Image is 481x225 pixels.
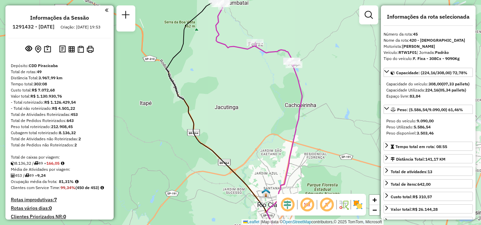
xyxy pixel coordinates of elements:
a: Zoom in [369,195,380,205]
span: Tempo total em rota: 08:55 [395,144,447,149]
div: Motorista: [384,43,473,49]
strong: 308,00 [429,81,442,86]
strong: 9.090,00 [417,118,434,123]
div: Valor total: [11,93,108,99]
div: Nome da rota: [384,37,473,43]
strong: R$ 7.072,68 [32,87,55,93]
a: OpenStreetMap [283,220,312,224]
strong: R$ 1.126.429,54 [44,100,76,105]
strong: 303:08 [34,81,47,86]
strong: R$ 26.144,28 [412,207,438,212]
div: Total de rotas: [11,69,108,75]
a: Nova sessão e pesquisa [119,8,133,23]
button: Painel de Sugestão [43,44,52,55]
div: Capacidade: (224,16/308,00) 72,78% [384,78,473,102]
img: Warecloud Rio Claro [261,188,270,197]
div: Total de Atividades não Roteirizadas: [11,136,108,142]
a: Exibir filtros [362,8,375,22]
div: Peso Utilizado: [386,124,470,130]
h4: Informações da rota selecionada [384,14,473,20]
div: Total de caixas por viagem: [11,154,108,160]
strong: 7 [54,197,57,203]
span: Ocultar deslocamento [279,197,296,213]
strong: (07,33 pallets) [442,81,469,86]
strong: 642,00 [417,182,431,187]
h4: Rotas vários dias: [11,205,108,211]
a: Total de atividades:13 [384,167,473,176]
strong: 45 [413,32,418,37]
div: Média de Atividades por viagem: [11,166,108,172]
div: Total de Atividades Roteirizadas: [11,111,108,118]
strong: 2 [74,142,77,147]
div: Custo total: [391,194,432,200]
div: Map data © contributors,© 2025 TomTom, Microsoft [242,219,384,225]
a: Capacidade: (224,16/308,00) 72,78% [384,68,473,77]
span: − [372,206,377,214]
img: Exibir/Ocultar setores [352,199,363,210]
img: Fluxo de ruas [338,199,349,210]
strong: R$ 1.130.930,76 [30,94,62,99]
button: Imprimir Rotas [85,44,95,54]
span: Peso do veículo: [386,118,434,123]
strong: 49 [37,69,42,74]
div: Cubagem total roteirizado: [11,130,108,136]
strong: 81,31% [59,179,74,184]
strong: 0 [63,213,66,220]
em: Média calculada utilizando a maior ocupação (%Peso ou %Cubagem) de cada rota da sessão. Rotas cro... [75,180,78,184]
strong: 83,84 [410,94,420,99]
strong: 0 [49,205,52,211]
strong: CDD Piracicaba [29,63,58,68]
div: Jornada Motorista: 09:20 [391,219,439,225]
a: Custo total:R$ 310,57 [384,192,473,201]
div: Peso total roteirizado: [11,124,108,130]
strong: 3.967,99 km [39,75,63,80]
h6: 1291432 - [DATE] [13,24,54,30]
div: Peso: (5.586,54/9.090,00) 61,46% [384,115,473,139]
strong: 5.586,54 [414,124,431,129]
strong: 99,34% [61,185,75,190]
div: Total de Pedidos Roteirizados: [11,118,108,124]
strong: (450 de 453) [75,185,99,190]
div: 453 / 49 = [11,172,108,179]
strong: R$ 310,57 [413,194,432,199]
div: Total de itens: [391,181,431,187]
span: Clientes com Service Time: [11,185,61,190]
div: Tipo do veículo: [384,56,473,62]
button: Visualizar relatório de Roteirização [67,44,76,54]
div: Capacidade Utilizada: [386,87,470,93]
strong: F. Fixa - 308Cx - 9090Kg [413,56,460,61]
i: Meta Caixas/viagem: 214,30 Diferença: -48,25 [61,161,64,165]
div: Distância Total: [391,156,445,162]
strong: 166,05 [46,161,60,166]
h4: Informações da Sessão [30,15,89,21]
div: Depósito: [11,63,108,69]
div: Distância Total: [11,75,108,81]
strong: 3.503,46 [417,130,434,136]
a: Zoom out [369,205,380,215]
span: Exibir rótulo [319,197,335,213]
h4: Rotas improdutivas: [11,197,108,203]
strong: (05,34 pallets) [438,87,466,93]
div: Capacidade do veículo: [386,81,470,87]
h4: Clientes Priorizados NR: [11,214,108,220]
em: Rotas cross docking consideradas [100,186,104,190]
span: | [260,220,261,224]
div: Número da rota: [384,31,473,37]
i: Total de Atividades [11,173,15,178]
button: Centralizar mapa no depósito ou ponto de apoio [33,44,43,55]
strong: 453 [71,112,78,117]
strong: 420 - [DEMOGRAPHIC_DATA] [409,38,465,43]
span: Peso: (5.586,54/9.090,00) 61,46% [397,107,463,112]
span: Capacidade: (224,16/308,00) 72,78% [396,70,467,75]
div: Espaço livre: [386,93,470,99]
a: Total de itens:642,00 [384,179,473,188]
strong: R$ 4.501,22 [52,106,75,111]
i: Total de rotas [34,161,38,165]
i: Total de rotas [25,173,29,178]
strong: Padrão [435,50,449,55]
span: Ocupação média da frota: [11,179,58,184]
div: Valor total: [391,206,438,212]
div: 8.136,32 / 49 = [11,160,108,166]
div: - Total roteirizado: [11,99,108,105]
div: Tempo total: [11,81,108,87]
